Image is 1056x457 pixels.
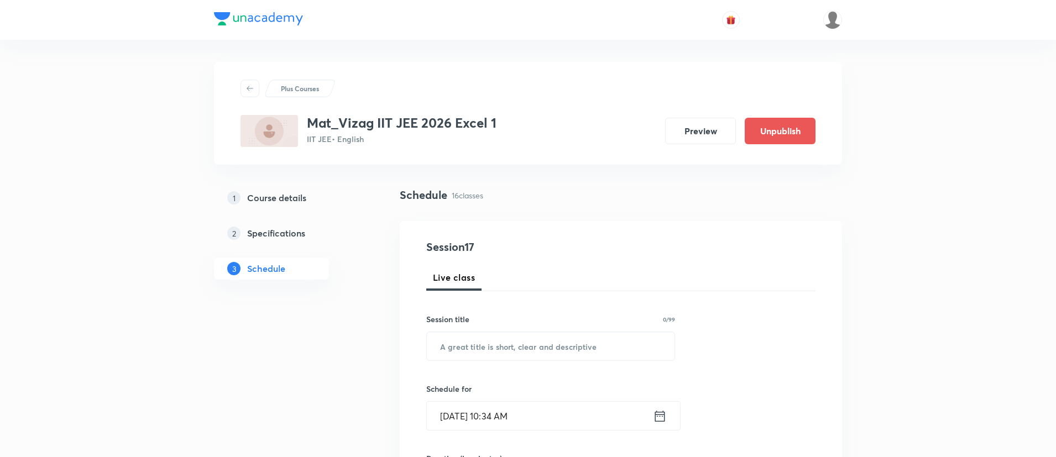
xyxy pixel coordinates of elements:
[247,227,305,240] h5: Specifications
[452,190,483,201] p: 16 classes
[426,383,675,395] h6: Schedule for
[722,11,740,29] button: avatar
[726,15,736,25] img: avatar
[400,187,447,203] h4: Schedule
[214,12,303,25] img: Company Logo
[241,115,298,147] img: 7ED78C81-3A5C-4D29-AA19-D1B6BD84C998_plus.png
[247,191,306,204] h5: Course details
[307,133,496,145] p: IIT JEE • English
[227,262,241,275] p: 3
[426,239,628,255] h4: Session 17
[214,187,364,209] a: 1Course details
[427,332,675,360] input: A great title is short, clear and descriptive
[227,191,241,204] p: 1
[663,317,675,322] p: 0/99
[665,118,736,144] button: Preview
[247,262,285,275] h5: Schedule
[823,10,842,29] img: karthik
[426,313,469,325] h6: Session title
[307,115,496,131] h3: Mat_Vizag IIT JEE 2026 Excel 1
[227,227,241,240] p: 2
[214,222,364,244] a: 2Specifications
[433,271,475,284] span: Live class
[214,12,303,28] a: Company Logo
[281,83,319,93] p: Plus Courses
[745,118,815,144] button: Unpublish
